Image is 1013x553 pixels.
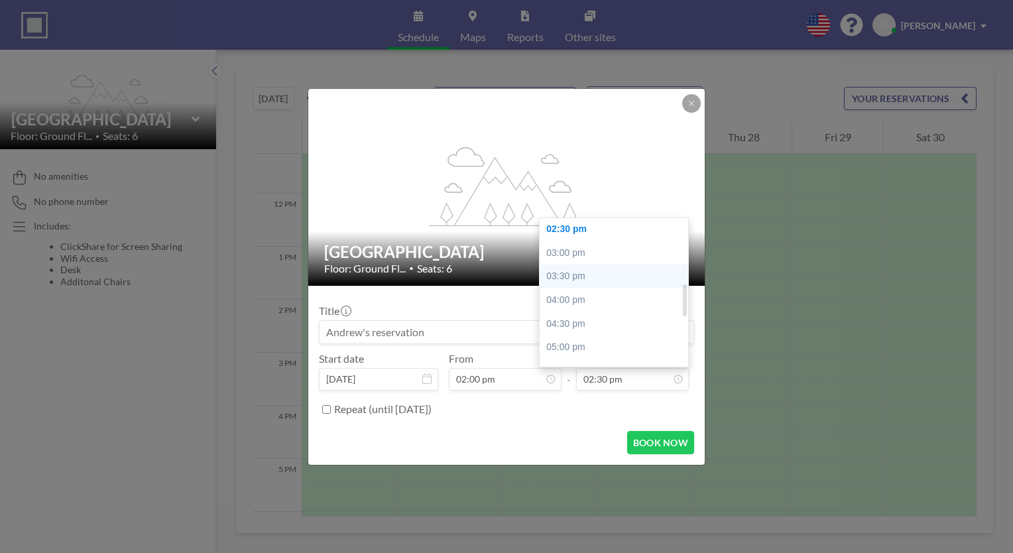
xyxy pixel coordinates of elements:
[417,262,452,275] span: Seats: 6
[540,288,695,312] div: 04:00 pm
[429,146,585,225] g: flex-grow: 1.2;
[540,265,695,288] div: 03:30 pm
[319,304,350,318] label: Title
[334,402,432,416] label: Repeat (until [DATE])
[627,431,694,454] button: BOOK NOW
[320,321,693,343] input: Andrew's reservation
[324,262,406,275] span: Floor: Ground Fl...
[409,263,414,273] span: •
[319,352,364,365] label: Start date
[540,359,695,383] div: 05:30 pm
[324,242,690,262] h2: [GEOGRAPHIC_DATA]
[540,241,695,265] div: 03:00 pm
[540,312,695,336] div: 04:30 pm
[567,357,571,386] span: -
[540,217,695,241] div: 02:30 pm
[540,336,695,359] div: 05:00 pm
[449,352,473,365] label: From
